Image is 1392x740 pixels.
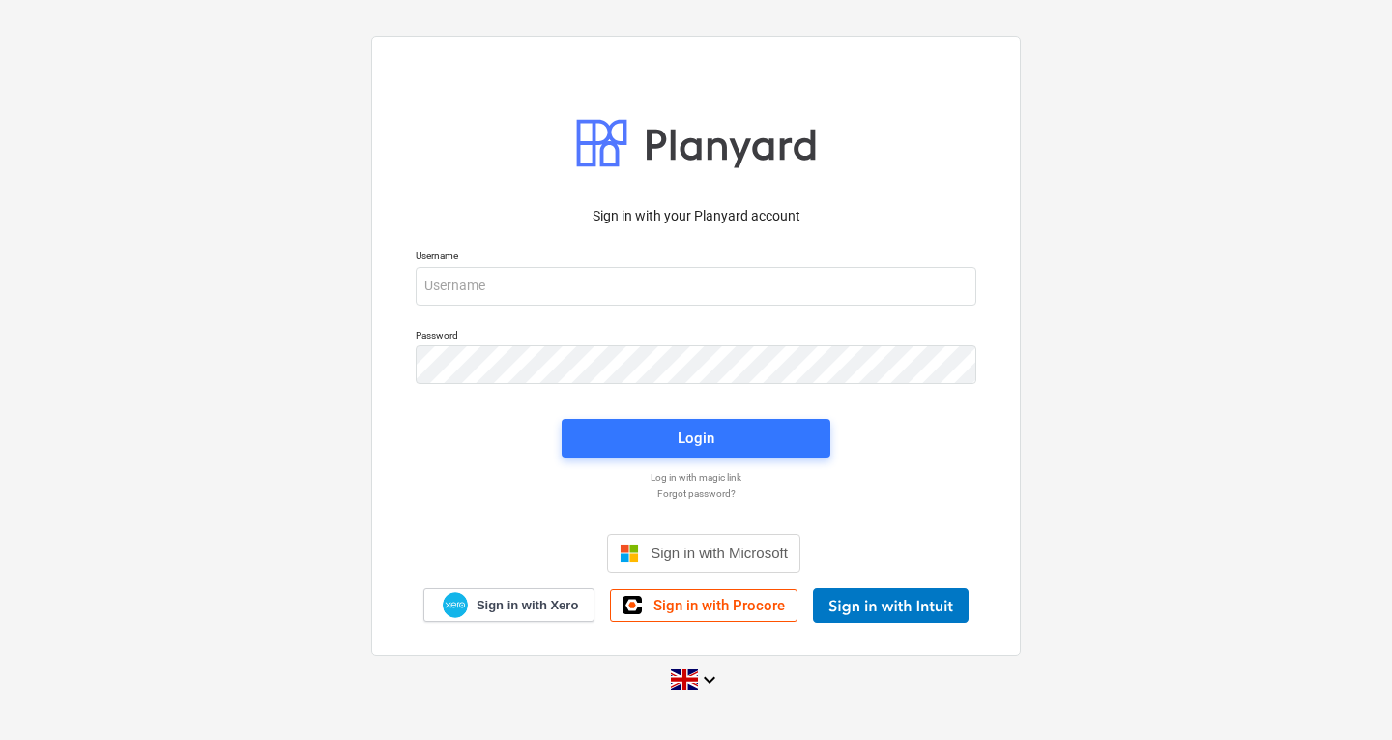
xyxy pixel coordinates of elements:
p: Sign in with your Planyard account [416,206,976,226]
p: Username [416,250,976,266]
img: Microsoft logo [620,544,639,563]
a: Log in with magic link [406,471,986,484]
input: Username [416,267,976,306]
p: Password [416,329,976,345]
span: Sign in with Procore [653,597,785,614]
i: keyboard_arrow_down [698,668,721,692]
span: Sign in with Xero [477,597,578,614]
a: Sign in with Procore [610,589,797,622]
div: Login [678,426,714,451]
span: Sign in with Microsoft [651,545,788,561]
a: Sign in with Xero [423,588,595,622]
img: Xero logo [443,592,468,618]
a: Forgot password? [406,488,986,500]
button: Login [562,419,830,458]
